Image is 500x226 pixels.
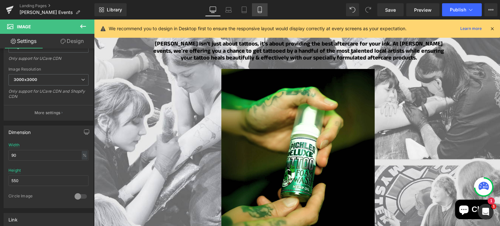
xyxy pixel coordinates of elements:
div: Link [8,213,18,222]
a: New Library [94,3,127,16]
p: More settings [35,110,61,116]
iframe: Intercom live chat [478,204,493,219]
button: More [484,3,497,16]
div: Only support for UCare CDN and Shopify CDN [8,89,89,103]
input: auto [8,150,89,161]
div: Circle Image [8,193,68,200]
a: Preview [406,3,439,16]
a: Learn more [458,25,484,33]
button: Undo [346,3,359,16]
button: Redo [362,3,375,16]
a: Laptop [221,3,236,16]
p: We recommend you to design in Desktop first to ensure the responsive layout would display correct... [109,25,407,32]
button: Publish [442,3,482,16]
div: % [82,151,88,160]
a: Design [49,34,96,48]
strong: [PERSON_NAME] isn't just about tattoos, it's about providing the best aftercare for your ink. At ... [59,20,350,44]
div: Image Resolution [8,67,89,72]
a: Landing Pages [20,3,94,8]
span: [PERSON_NAME] Events [20,10,73,15]
span: 1 [491,204,496,209]
span: Library [107,7,122,13]
div: Dimension [8,126,31,135]
a: Desktop [205,3,221,16]
span: Preview [414,7,432,13]
b: 3000x3000 [14,77,37,82]
span: Save [385,7,396,13]
a: Mobile [252,3,268,16]
div: Width [8,143,20,147]
span: Image [17,24,31,29]
button: More settings [4,105,93,120]
inbox-online-store-chat: Shopify online store chat [359,180,401,201]
div: Only support for UCare CDN [8,56,89,65]
a: Tablet [236,3,252,16]
b: Products for Your Tattoo Journey [157,7,250,16]
span: Publish [450,7,466,12]
div: Height [8,168,21,173]
input: auto [8,175,89,186]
